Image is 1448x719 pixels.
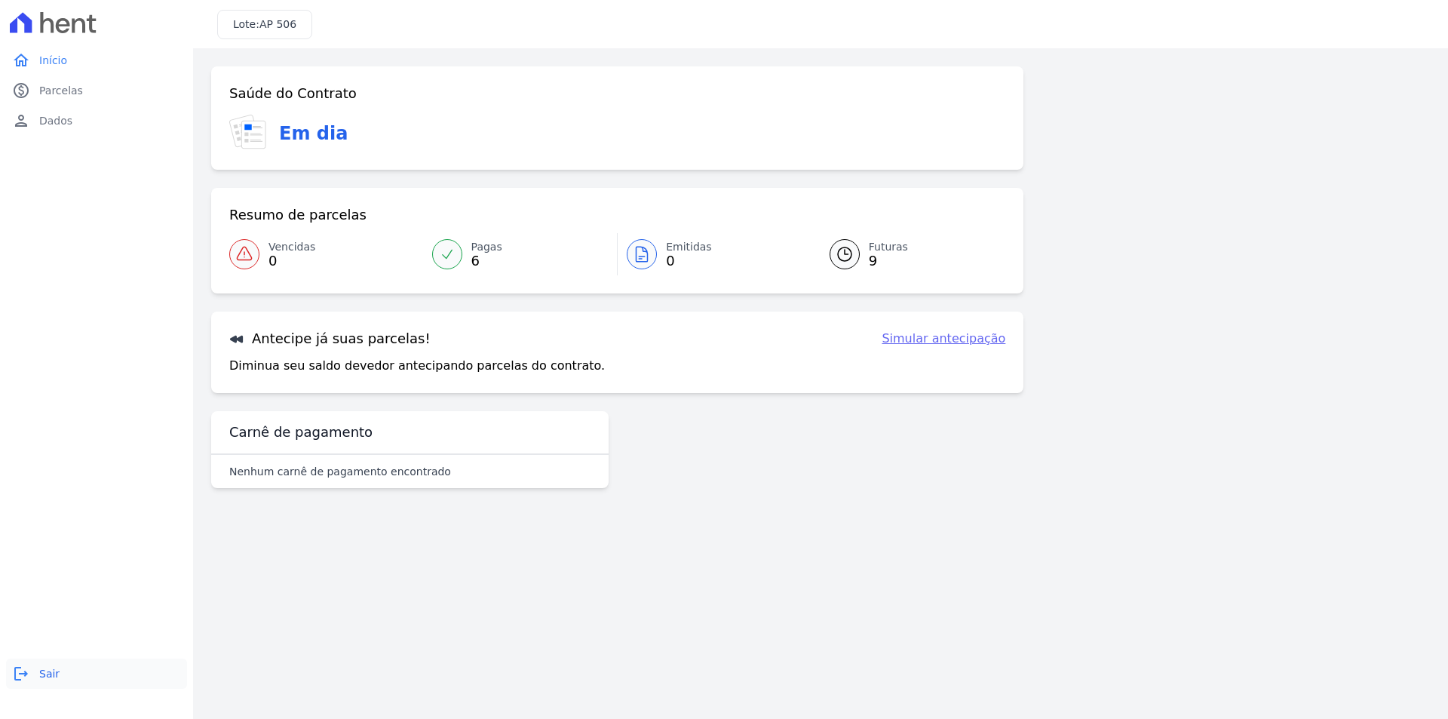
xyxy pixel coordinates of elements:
[471,255,502,267] span: 6
[39,666,60,681] span: Sair
[229,464,451,479] p: Nenhum carnê de pagamento encontrado
[869,239,908,255] span: Futuras
[229,423,373,441] h3: Carnê de pagamento
[869,255,908,267] span: 9
[12,112,30,130] i: person
[882,330,1005,348] a: Simular antecipação
[6,45,187,75] a: homeInício
[471,239,502,255] span: Pagas
[6,75,187,106] a: paidParcelas
[6,106,187,136] a: personDados
[12,51,30,69] i: home
[12,81,30,100] i: paid
[268,239,315,255] span: Vencidas
[229,84,357,103] h3: Saúde do Contrato
[229,357,605,375] p: Diminua seu saldo devedor antecipando parcelas do contrato.
[39,83,83,98] span: Parcelas
[233,17,296,32] h3: Lote:
[259,18,296,30] span: AP 506
[618,233,811,275] a: Emitidas 0
[229,233,423,275] a: Vencidas 0
[229,206,367,224] h3: Resumo de parcelas
[666,255,712,267] span: 0
[6,659,187,689] a: logoutSair
[279,120,348,147] h3: Em dia
[423,233,618,275] a: Pagas 6
[666,239,712,255] span: Emitidas
[12,665,30,683] i: logout
[811,233,1006,275] a: Futuras 9
[268,255,315,267] span: 0
[39,53,67,68] span: Início
[229,330,431,348] h3: Antecipe já suas parcelas!
[39,113,72,128] span: Dados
